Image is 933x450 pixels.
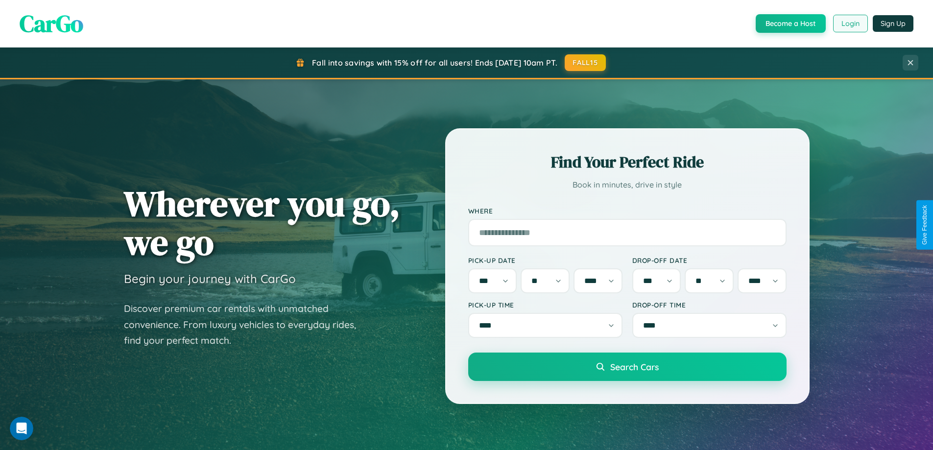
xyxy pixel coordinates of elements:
button: FALL15 [565,54,606,71]
div: Give Feedback [921,205,928,245]
label: Where [468,207,787,215]
p: Book in minutes, drive in style [468,178,787,192]
label: Pick-up Date [468,256,622,264]
label: Drop-off Date [632,256,787,264]
label: Drop-off Time [632,301,787,309]
p: Discover premium car rentals with unmatched convenience. From luxury vehicles to everyday rides, ... [124,301,369,349]
span: Fall into savings with 15% off for all users! Ends [DATE] 10am PT. [312,58,557,68]
button: Sign Up [873,15,913,32]
button: Become a Host [756,14,826,33]
span: CarGo [20,7,83,40]
h2: Find Your Perfect Ride [468,151,787,173]
h3: Begin your journey with CarGo [124,271,296,286]
h1: Wherever you go, we go [124,184,400,261]
iframe: Intercom live chat [10,417,33,440]
label: Pick-up Time [468,301,622,309]
span: Search Cars [610,361,659,372]
button: Login [833,15,868,32]
button: Search Cars [468,353,787,381]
